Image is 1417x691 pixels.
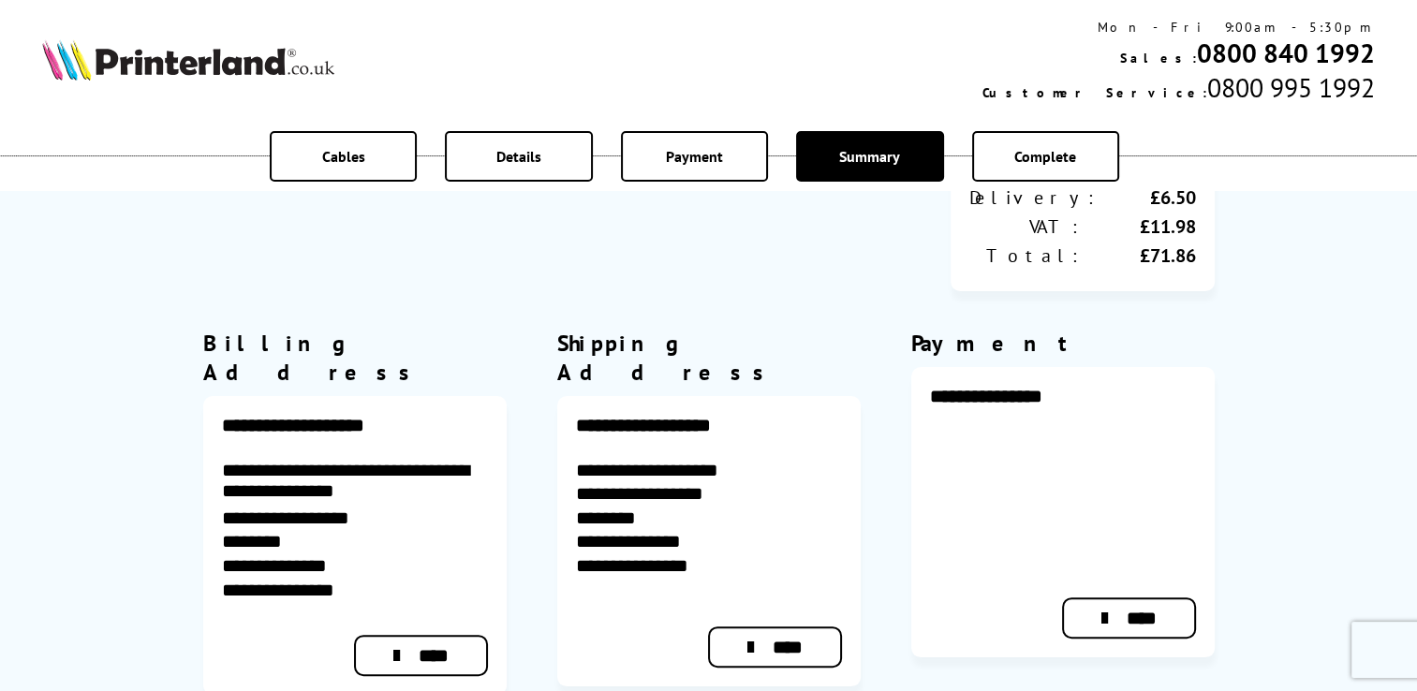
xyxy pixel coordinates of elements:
a: 0800 840 1992 [1197,36,1375,70]
div: £6.50 [1099,185,1196,210]
div: Total: [969,243,1083,268]
span: Cables [322,147,365,166]
span: Payment [666,147,723,166]
div: Payment [911,329,1215,358]
div: Mon - Fri 9:00am - 5:30pm [982,19,1375,36]
div: VAT: [969,214,1083,239]
span: 0800 995 1992 [1207,70,1375,105]
img: Printerland Logo [42,39,334,81]
span: Details [496,147,541,166]
div: Billing Address [203,329,507,387]
div: Delivery: [969,185,1099,210]
div: £11.98 [1083,214,1196,239]
div: Shipping Address [557,329,861,387]
span: Complete [1014,147,1076,166]
div: £71.86 [1083,243,1196,268]
span: Customer Service: [982,84,1207,101]
span: Summary [839,147,900,166]
span: Sales: [1120,50,1197,66]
